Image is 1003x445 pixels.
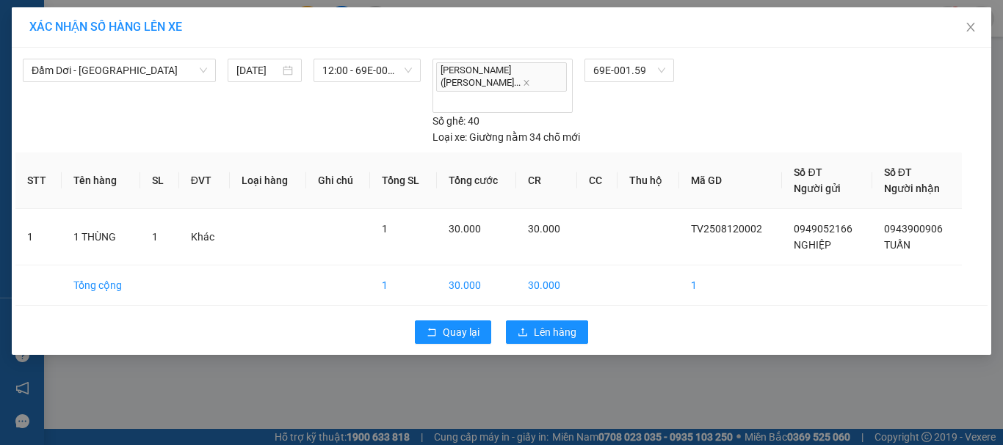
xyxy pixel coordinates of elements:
b: GỬI : Văn phòng [PERSON_NAME] [7,92,165,148]
td: 1 [370,265,437,306]
span: Đầm Dơi - Sài Gòn [32,59,207,81]
th: Mã GD [679,152,783,209]
span: phone [84,54,96,65]
span: Người gửi [794,183,841,194]
span: Lên hàng [534,324,576,340]
span: NGHIỆP [794,239,831,251]
input: 12/08/2025 [236,62,279,78]
span: close [523,79,530,87]
th: CR [516,152,577,209]
span: 69E-001.59 [593,59,665,81]
span: 12:00 - 69E-001.59 [322,59,413,81]
span: Số ĐT [884,166,912,178]
span: environment [84,35,96,47]
span: 1 [382,223,388,235]
span: Quay lại [443,324,479,340]
td: Khác [179,209,231,265]
th: CC [577,152,618,209]
th: Tổng cước [437,152,516,209]
th: Loại hàng [230,152,306,209]
li: 02839.63.63.63 [7,51,280,69]
button: uploadLên hàng [506,320,588,344]
span: 0949052166 [794,223,852,235]
th: STT [15,152,62,209]
span: rollback [427,327,437,339]
th: ĐVT [179,152,231,209]
li: 85 [PERSON_NAME] [7,32,280,51]
td: Tổng cộng [62,265,140,306]
span: TV2508120002 [691,223,762,235]
span: Số ĐT [794,166,822,178]
td: 30.000 [516,265,577,306]
span: Loại xe: [432,129,467,145]
button: rollbackQuay lại [415,320,491,344]
b: [PERSON_NAME] [84,10,208,28]
td: 1 [15,209,62,265]
span: 30.000 [528,223,560,235]
span: 0943900906 [884,223,943,235]
th: Thu hộ [618,152,679,209]
span: close [965,21,977,33]
th: Ghi chú [306,152,370,209]
span: [PERSON_NAME] ([PERSON_NAME]... [436,62,568,92]
td: 1 THÙNG [62,209,140,265]
button: Close [950,7,991,48]
th: Tên hàng [62,152,140,209]
span: Số ghế: [432,113,466,129]
th: Tổng SL [370,152,437,209]
span: 1 [152,231,158,243]
td: 1 [679,265,783,306]
td: 30.000 [437,265,516,306]
th: SL [140,152,178,209]
span: TUẤN [884,239,910,251]
span: upload [518,327,528,339]
span: 30.000 [449,223,481,235]
span: XÁC NHẬN SỐ HÀNG LÊN XE [29,20,182,34]
span: Người nhận [884,183,940,194]
div: 40 [432,113,479,129]
div: Giường nằm 34 chỗ mới [432,129,580,145]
